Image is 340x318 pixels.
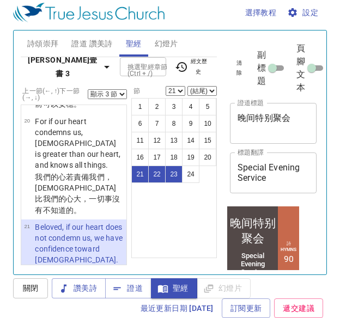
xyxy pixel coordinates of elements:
[160,282,189,295] span: 聖經
[165,115,183,132] button: 8
[165,149,183,166] button: 18
[35,222,123,265] p: Beloved, if our heart does not condemn us, we have confidence toward [DEMOGRAPHIC_DATA].
[182,149,199,166] button: 19
[141,302,214,315] span: 最近更新日期 [DATE]
[22,88,88,101] label: 上一節 (←, ↑) 下一節 (→, ↓)
[182,132,199,149] button: 14
[285,3,323,23] button: 設定
[123,60,145,73] input: Type Bible Reference
[238,113,309,133] textarea: 晚间特别聚会
[151,278,197,298] button: 聖經
[175,57,208,76] span: 經文歷史
[148,132,166,149] button: 12
[148,98,166,115] button: 2
[131,166,149,183] button: 21
[131,88,140,94] label: 節
[199,98,216,115] button: 5
[35,194,120,214] wg2257: 心
[131,98,149,115] button: 1
[165,132,183,149] button: 13
[148,149,166,166] button: 17
[35,194,120,214] wg3187: ，一切事
[230,302,262,315] span: 訂閱更新
[24,223,30,229] span: 21
[35,194,120,214] wg2588: 大
[35,173,120,214] wg2607: 我們，[DEMOGRAPHIC_DATA]
[289,6,318,20] span: 設定
[296,42,305,94] span: 頁腳文本
[35,194,120,214] wg3956: 沒有不知道
[199,132,216,149] button: 15
[114,282,143,295] span: 證道
[52,278,106,298] button: 讚美詩
[131,115,149,132] button: 6
[182,98,199,115] button: 4
[126,37,142,51] span: 聖經
[13,278,48,298] button: 關閉
[245,6,277,20] span: 選擇教程
[131,149,149,166] button: 16
[226,205,301,300] iframe: from-child
[21,50,118,83] button: [PERSON_NAME]壹書 3
[165,98,183,115] button: 3
[236,58,242,78] span: 清除
[35,194,120,214] wg2316: 比我們的
[199,149,216,166] button: 20
[230,57,248,79] button: 清除
[13,3,165,22] img: True Jesus Church
[283,302,314,315] span: 遞交建議
[60,282,97,295] span: 讚美詩
[148,166,166,183] button: 22
[66,206,81,215] wg1097: 的。
[35,173,120,214] wg1437: 責備
[182,166,199,183] button: 24
[35,173,120,214] wg2588: 若
[168,55,214,78] button: 經文歷史
[24,118,30,124] span: 20
[25,53,100,80] b: [PERSON_NAME]壹書 3
[148,115,166,132] button: 7
[35,173,120,214] wg2257: 心
[27,37,59,51] span: 詩頌崇拜
[35,172,123,215] p: 我們的
[238,162,309,183] textarea: Special Evening Service
[105,278,151,298] button: 證道
[241,3,281,23] button: 選擇教程
[199,115,216,132] button: 10
[22,282,39,295] span: 關閉
[155,37,178,51] span: 幻燈片
[257,48,266,88] span: 副標題
[165,166,183,183] button: 23
[182,115,199,132] button: 9
[131,132,149,149] button: 11
[35,116,123,170] p: For if our heart condemns us, [DEMOGRAPHIC_DATA] is greater than our heart, and knows all things.
[71,37,112,51] span: 證道 讚美詩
